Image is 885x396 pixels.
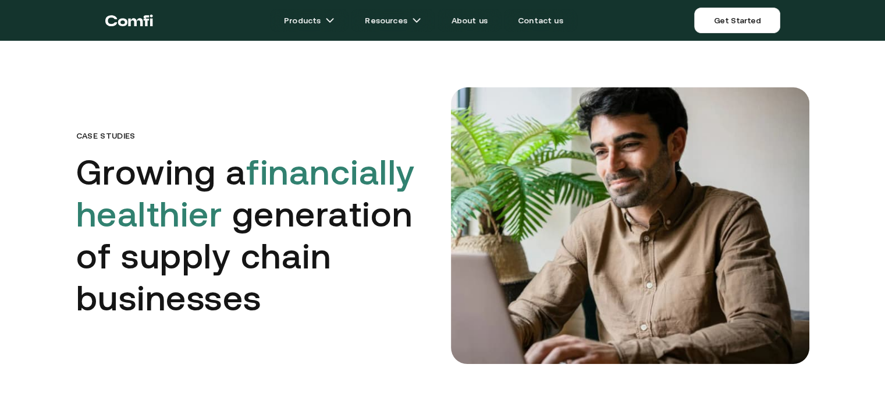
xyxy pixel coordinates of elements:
img: arrow icons [412,16,421,25]
p: Case Studies [76,132,435,140]
h1: Growing a generation of supply chain businesses [76,151,435,319]
a: Get Started [694,8,780,33]
a: Contact us [504,9,577,32]
a: Return to the top of the Comfi home page [105,3,153,38]
img: comfi [451,87,809,364]
img: arrow icons [325,16,335,25]
a: About us [438,9,502,32]
a: Productsarrow icons [270,9,349,32]
a: Resourcesarrow icons [351,9,435,32]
